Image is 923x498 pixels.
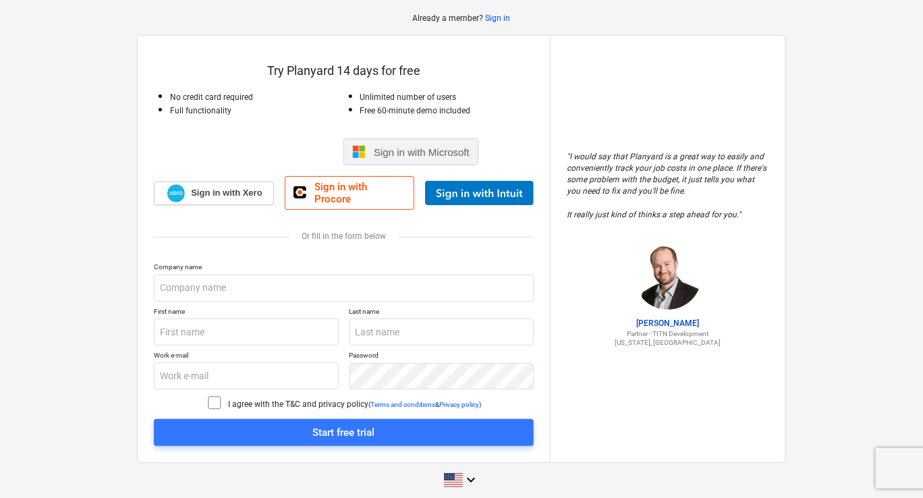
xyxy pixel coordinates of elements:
[167,184,185,202] img: Xero logo
[314,181,405,205] span: Sign in with Procore
[170,92,344,103] p: No credit card required
[154,362,339,389] input: Work e-mail
[360,105,534,117] p: Free 60-minute demo included
[202,137,339,167] iframe: Sign in with Google Button
[191,187,262,199] span: Sign in with Xero
[374,146,470,158] span: Sign in with Microsoft
[413,13,486,24] p: Already a member?
[154,275,534,302] input: Company name
[154,63,534,79] p: Try Planyard 14 days for free
[285,176,414,210] a: Sign in with Procore
[154,319,339,345] input: First name
[352,145,366,159] img: Microsoft logo
[634,242,702,310] img: Jordan Cohen
[567,329,769,338] p: Partner - TITN Development
[154,351,339,362] p: Work e-mail
[368,400,481,409] p: ( & )
[154,419,534,446] button: Start free trial
[154,262,534,274] p: Company name
[349,351,534,362] p: Password
[370,401,435,408] a: Terms and conditions
[463,472,479,488] i: keyboard_arrow_down
[154,182,274,205] a: Sign in with Xero
[170,105,344,117] p: Full functionality
[154,307,339,319] p: First name
[360,92,534,103] p: Unlimited number of users
[567,338,769,347] p: [US_STATE], [GEOGRAPHIC_DATA]
[228,399,368,410] p: I agree with the T&C and privacy policy
[349,319,534,345] input: Last name
[349,307,534,319] p: Last name
[313,424,375,441] div: Start free trial
[154,231,534,241] div: Or fill in the form below
[439,401,479,408] a: Privacy policy
[486,13,511,24] a: Sign in
[567,318,769,329] p: [PERSON_NAME]
[567,151,769,221] p: " I would say that Planyard is a great way to easily and conveniently track your job costs in one...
